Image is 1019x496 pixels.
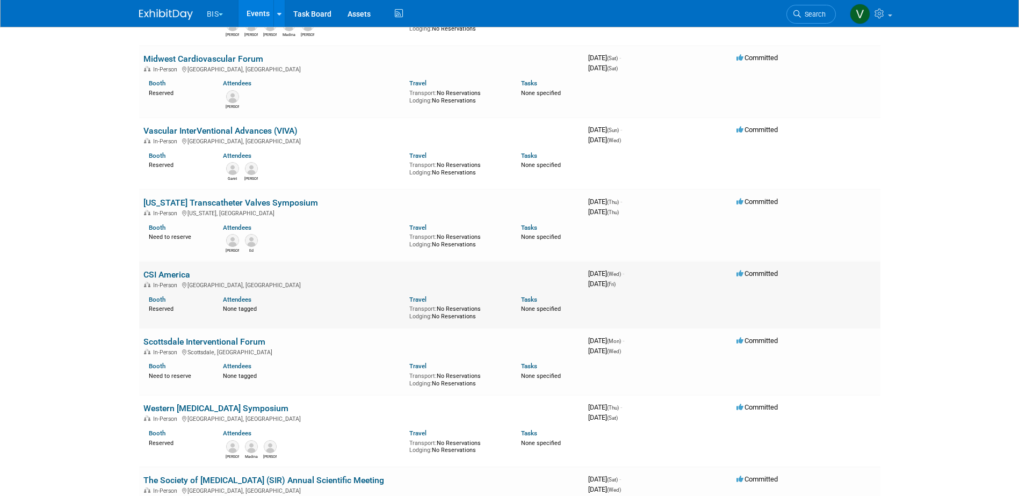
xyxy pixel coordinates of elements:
[143,475,384,485] a: The Society of [MEDICAL_DATA] (SIR) Annual Scientific Meeting
[143,64,580,73] div: [GEOGRAPHIC_DATA], [GEOGRAPHIC_DATA]
[153,487,180,494] span: In-Person
[620,126,622,134] span: -
[521,234,561,240] span: None specified
[588,198,622,206] span: [DATE]
[223,224,251,231] a: Attendees
[409,303,505,320] div: No Reservations No Reservations
[143,198,318,208] a: [US_STATE] Transcatheter Valves Symposium
[226,440,239,453] img: Dave Mittl
[226,90,239,103] img: Kim Herring
[588,403,622,411] span: [DATE]
[521,79,537,87] a: Tasks
[409,429,427,437] a: Travel
[149,296,165,303] a: Booth
[588,136,621,144] span: [DATE]
[143,414,580,422] div: [GEOGRAPHIC_DATA], [GEOGRAPHIC_DATA]
[588,126,622,134] span: [DATE]
[153,349,180,356] span: In-Person
[223,303,401,313] div: None tagged
[149,231,207,241] div: Need to reserve
[144,138,150,143] img: In-Person Event
[409,305,437,312] span: Transport:
[153,415,180,422] span: In-Person
[144,66,150,71] img: In-Person Event
[144,487,150,493] img: In-Person Event
[244,453,258,459] div: Madina Eason
[607,348,621,354] span: (Wed)
[801,10,826,18] span: Search
[623,337,624,345] span: -
[607,209,619,215] span: (Thu)
[521,162,561,169] span: None specified
[409,362,427,370] a: Travel
[244,175,258,181] div: Kevin O'Neill
[588,54,621,62] span: [DATE]
[588,337,624,345] span: [DATE]
[409,90,437,97] span: Transport:
[149,87,207,97] div: Reserved
[736,337,778,345] span: Committed
[149,429,165,437] a: Booth
[245,234,258,247] img: Ed Joyce
[409,380,432,387] span: Lodging:
[736,54,778,62] span: Committed
[736,126,778,134] span: Committed
[409,234,437,240] span: Transport:
[736,475,778,483] span: Committed
[607,127,619,133] span: (Sun)
[607,405,619,411] span: (Thu)
[143,337,265,347] a: Scottsdale Interventional Forum
[264,440,277,453] img: Kevin O'Neill
[409,437,505,454] div: No Reservations No Reservations
[607,65,618,71] span: (Sat)
[409,25,432,32] span: Lodging:
[409,447,432,454] span: Lodging:
[736,198,778,206] span: Committed
[588,347,621,355] span: [DATE]
[226,103,239,110] div: Kim Herring
[409,440,437,447] span: Transport:
[588,485,621,493] span: [DATE]
[143,126,298,136] a: Vascular InterVentional Advances (VIVA)
[244,31,258,38] div: Melanie Maese
[409,169,432,176] span: Lodging:
[736,403,778,411] span: Committed
[223,152,251,159] a: Attendees
[607,271,621,277] span: (Wed)
[245,162,258,175] img: Kevin O'Neill
[409,97,432,104] span: Lodging:
[149,362,165,370] a: Booth
[409,79,427,87] a: Travel
[607,477,618,483] span: (Sat)
[245,440,258,453] img: Madina Eason
[736,269,778,278] span: Committed
[409,162,437,169] span: Transport:
[409,152,427,159] a: Travel
[409,231,505,248] div: No Reservations No Reservations
[143,136,580,145] div: [GEOGRAPHIC_DATA], [GEOGRAPHIC_DATA]
[143,54,263,64] a: Midwest Cardiovascular Forum
[409,87,505,104] div: No Reservations No Reservations
[143,347,580,356] div: Scottsdale, [GEOGRAPHIC_DATA]
[143,269,190,280] a: CSI America
[588,208,619,216] span: [DATE]
[607,137,621,143] span: (Wed)
[521,440,561,447] span: None specified
[149,224,165,231] a: Booth
[620,403,622,411] span: -
[143,208,580,217] div: [US_STATE], [GEOGRAPHIC_DATA]
[226,175,239,181] div: Garet Flake
[153,138,180,145] span: In-Person
[607,55,618,61] span: (Sat)
[223,370,401,380] div: None tagged
[409,241,432,248] span: Lodging:
[226,234,239,247] img: Kevin Ryan
[223,79,251,87] a: Attendees
[143,486,580,494] div: [GEOGRAPHIC_DATA], [GEOGRAPHIC_DATA]
[521,224,537,231] a: Tasks
[607,338,621,344] span: (Mon)
[153,210,180,217] span: In-Person
[607,281,616,287] span: (Fri)
[409,370,505,387] div: No Reservations No Reservations
[149,370,207,380] div: Need to reserve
